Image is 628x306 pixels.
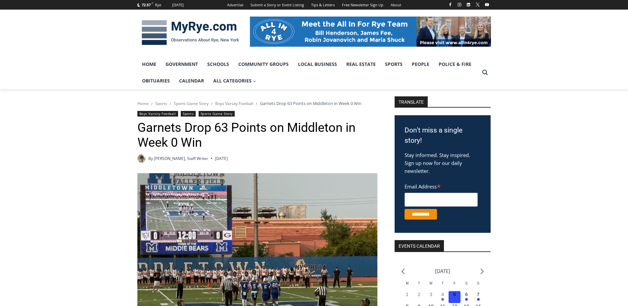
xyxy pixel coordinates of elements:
em: Has events [465,298,468,301]
img: MyRye.com [137,16,243,50]
span: Garnets Drop 63 Points on Middleton in Week 0 Win [260,100,362,106]
img: All in for Rye [250,17,491,46]
a: [PERSON_NAME], Staff Writer [154,156,208,161]
time: 4 [441,292,444,297]
button: 1 [401,291,413,303]
span: W [429,281,432,285]
a: Instagram [456,1,463,9]
span: / [256,101,257,106]
span: M [406,281,409,285]
label: Email Address [405,180,478,192]
img: (PHOTO: MyRye.com 2024 Head Intern, Editor and now Staff Writer Charlie Morris. Contributed.)Char... [137,154,146,163]
a: Community Groups [234,56,293,73]
a: Obituaries [137,73,174,89]
a: Government [161,56,203,73]
p: Stay informed. Stay inspired. Sign up now for our daily newsletter. [405,151,481,175]
a: Sports [181,111,196,117]
span: F [152,1,153,5]
a: Sports Game Story [199,111,235,117]
a: Boys Varsity Football [215,101,253,106]
a: Boys Varsity Football [137,111,178,117]
div: Tuesday [413,281,425,291]
a: Schools [203,56,234,73]
a: All Categories [209,73,261,89]
time: 1 [406,292,409,297]
a: Author image [137,154,146,163]
a: YouTube [483,1,491,9]
span: / [211,101,213,106]
button: View Search Form [479,67,491,78]
a: Home [137,56,161,73]
time: [DATE] [215,155,228,162]
nav: Primary Navigation [137,56,479,89]
a: Local Business [293,56,342,73]
li: [DATE] [435,267,450,276]
span: T [418,281,420,285]
button: 3 [425,291,437,303]
a: Previous month [401,268,405,275]
button: 4 Has events [437,291,449,303]
h1: Garnets Drop 63 Points on Middleton in Week 0 Win [137,120,377,150]
time: 5 [453,292,456,297]
button: 2 [413,291,425,303]
span: By [148,155,153,162]
div: Sunday [472,281,484,291]
div: [DATE] [172,2,184,8]
em: Has events [441,298,444,301]
div: Friday [449,281,460,291]
a: Police & Fire [434,56,476,73]
h2: Events Calendar [395,240,444,251]
span: / [151,101,153,106]
time: 7 [477,292,480,297]
time: 6 [465,292,468,297]
a: Home [137,101,149,106]
a: Sports [155,101,167,106]
span: F [454,281,456,285]
div: Thursday [437,281,449,291]
span: All Categories [213,77,256,84]
div: Saturday [460,281,472,291]
a: Sports [380,56,407,73]
time: 3 [430,292,432,297]
a: Calendar [174,73,209,89]
div: Monday [401,281,413,291]
div: Wednesday [425,281,437,291]
a: Sports Game Story [174,101,209,106]
a: Linkedin [464,1,472,9]
strong: TRANSLATE [395,96,428,107]
span: S [477,281,479,285]
a: Next month [480,268,484,275]
a: Real Estate [342,56,380,73]
a: X [474,1,482,9]
time: 2 [418,292,420,297]
h3: Don't miss a single story! [405,125,481,146]
button: 7 Has events [472,291,484,303]
div: Rye [155,2,161,8]
em: Has events [477,298,480,301]
button: 5 [449,291,460,303]
button: 6 Has events [460,291,472,303]
nav: Breadcrumbs [137,100,377,107]
a: Facebook [446,1,454,9]
a: People [407,56,434,73]
span: / [170,101,171,106]
span: 72.57 [142,2,151,7]
span: T [442,281,444,285]
span: S [465,281,467,285]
